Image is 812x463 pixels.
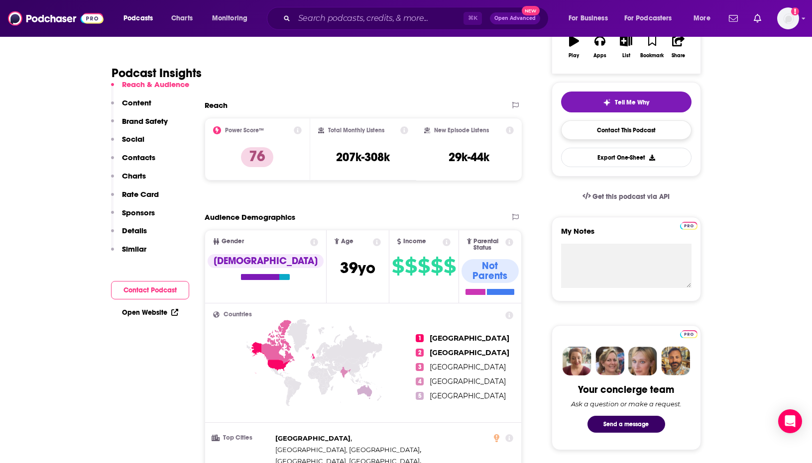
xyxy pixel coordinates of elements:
button: Details [111,226,147,244]
p: Similar [122,244,146,254]
span: $ [444,258,456,274]
button: Share [665,29,691,65]
button: List [613,29,639,65]
button: tell me why sparkleTell Me Why [561,92,692,112]
span: [GEOGRAPHIC_DATA] [275,434,350,442]
span: [GEOGRAPHIC_DATA] [430,363,506,371]
img: Podchaser Pro [680,330,697,338]
p: Rate Card [122,189,159,199]
span: Parental Status [473,238,504,251]
button: Show profile menu [777,7,799,29]
span: Logged in as kindrieri [777,7,799,29]
span: [GEOGRAPHIC_DATA] [430,391,506,400]
span: Monitoring [212,11,247,25]
h2: Reach [205,100,228,110]
a: Pro website [680,329,697,338]
p: Brand Safety [122,116,168,126]
img: User Profile [777,7,799,29]
span: 5 [416,392,424,400]
img: Sydney Profile [563,347,591,375]
span: Gender [222,238,244,245]
h2: New Episode Listens [434,127,489,134]
span: $ [392,258,404,274]
h3: 29k-44k [449,150,489,165]
button: Play [561,29,587,65]
p: 76 [241,147,273,167]
span: Income [403,238,426,245]
h1: Podcast Insights [112,66,202,81]
p: Reach & Audience [122,80,189,89]
button: Social [111,134,144,153]
button: open menu [687,10,723,26]
div: Play [569,53,579,59]
span: $ [405,258,417,274]
button: Brand Safety [111,116,168,135]
div: Apps [593,53,606,59]
div: List [622,53,630,59]
a: Pro website [680,220,697,230]
span: 1 [416,334,424,342]
a: Show notifications dropdown [725,10,742,27]
span: Open Advanced [494,16,536,21]
div: Not Parents [462,259,519,283]
span: $ [418,258,430,274]
span: Countries [224,311,252,318]
button: Open AdvancedNew [490,12,540,24]
button: Send a message [587,416,665,433]
button: open menu [205,10,260,26]
button: Sponsors [111,208,155,226]
span: Tell Me Why [615,98,649,106]
span: , [275,444,421,456]
span: New [522,6,540,15]
span: Charts [171,11,193,25]
button: Similar [111,244,146,263]
button: Bookmark [639,29,665,65]
span: [GEOGRAPHIC_DATA], [GEOGRAPHIC_DATA] [275,446,420,454]
img: Barbara Profile [595,347,624,375]
p: Sponsors [122,208,155,217]
a: Show notifications dropdown [750,10,765,27]
span: Age [341,238,353,245]
span: For Podcasters [624,11,672,25]
span: 2 [416,349,424,357]
span: More [694,11,710,25]
div: Search podcasts, credits, & more... [276,7,558,30]
span: 3 [416,363,424,371]
input: Search podcasts, credits, & more... [294,10,464,26]
img: Podchaser - Follow, Share and Rate Podcasts [8,9,104,28]
h3: Top Cities [213,435,271,441]
button: Rate Card [111,189,159,208]
h2: Audience Demographics [205,212,295,222]
a: Open Website [122,308,178,317]
img: tell me why sparkle [603,98,611,106]
h2: Power Score™ [225,127,264,134]
img: Jon Profile [661,347,690,375]
div: [DEMOGRAPHIC_DATA] [208,254,324,268]
span: For Business [569,11,608,25]
div: Your concierge team [578,383,674,396]
span: 4 [416,377,424,385]
span: Get this podcast via API [592,192,670,201]
button: Contacts [111,153,155,171]
button: Charts [111,171,146,189]
svg: Add a profile image [791,7,799,15]
p: Details [122,226,147,235]
a: Get this podcast via API [575,185,678,209]
a: Charts [165,10,199,26]
span: , [275,433,352,444]
span: 39 yo [340,258,375,278]
p: Charts [122,171,146,181]
span: Podcasts [123,11,153,25]
div: Ask a question or make a request. [571,400,682,408]
button: Apps [587,29,613,65]
div: Open Intercom Messenger [778,409,802,433]
img: Jules Profile [628,347,657,375]
span: [GEOGRAPHIC_DATA] [430,348,509,357]
img: Podchaser Pro [680,222,697,230]
button: Content [111,98,151,116]
div: Bookmark [640,53,664,59]
p: Content [122,98,151,107]
p: Contacts [122,153,155,162]
span: [GEOGRAPHIC_DATA] [430,377,506,386]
